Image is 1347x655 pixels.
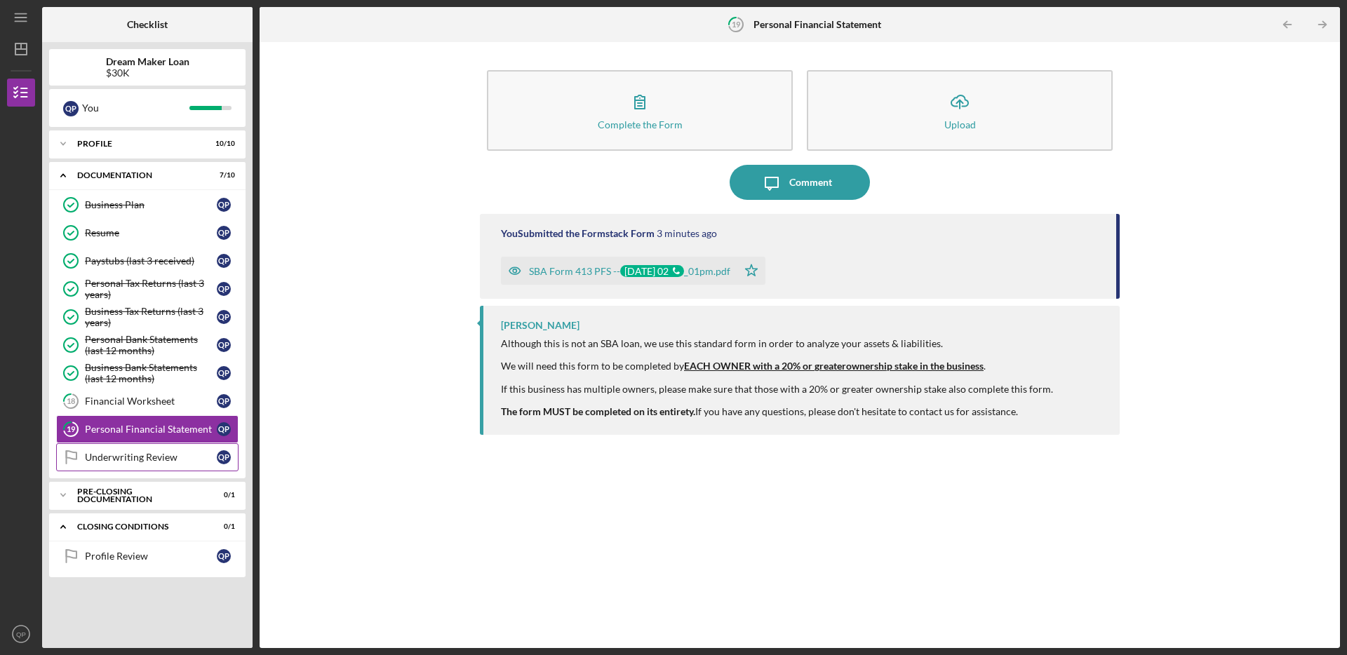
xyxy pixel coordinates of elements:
button: QP [7,620,35,648]
div: Q P [63,101,79,116]
div: Comment [789,165,832,200]
div: Q P [217,338,231,352]
div: Paystubs (last 3 received) [85,255,217,266]
div: Q P [217,282,231,296]
b: Personal Financial Statement [753,19,881,30]
div: Closing Conditions [77,522,200,531]
button: SBA Form 413 PFS --[DATE] 02_01pm.pdf [501,257,765,285]
div: Profile Review [85,551,217,562]
div: Business Plan [85,199,217,210]
div: Q P [217,549,231,563]
div: Q P [217,254,231,268]
div: 0 / 1 [210,491,235,499]
div: Q P [217,366,231,380]
div: Q P [217,310,231,324]
div: Underwriting Review [85,452,217,463]
a: Business Bank Statements (last 12 months)QP [56,359,239,387]
a: ResumeQP [56,219,239,247]
b: Checklist [127,19,168,30]
div: Q P [217,226,231,240]
a: Business PlanQP [56,191,239,219]
div: Personal Tax Returns (last 3 years) [85,278,217,300]
div: We will need this form to be completed by . [501,360,1053,372]
div: $30K [106,67,189,79]
div: 7 / 10 [210,171,235,180]
div: Personal Bank Statements (last 12 months) [85,334,217,356]
div: Upload [944,119,976,130]
div: Business Bank Statements (last 12 months) [85,362,217,384]
div: Although this is not an SBA loan, we use this standard form in order to analyze your assets & lia... [501,338,1053,349]
div: 0 / 1 [210,522,235,531]
div: Q P [217,422,231,436]
a: Personal Tax Returns (last 3 years)QP [56,275,239,303]
button: Upload [807,70,1113,151]
strong: EACH OWNER with a 20% or greater [684,360,846,372]
a: Business Tax Returns (last 3 years)QP [56,303,239,331]
div: If you have any questions, please don't hesitate to contact us for assistance. [501,338,1053,417]
div: Pre-Closing Documentation [77,487,200,504]
b: Dream Maker Loan [106,56,189,67]
div: Complete the Form [598,119,683,130]
div: [DATE] 02 [620,265,684,277]
div: Personal Financial Statement [85,424,217,435]
a: Personal Bank Statements (last 12 months)QP [56,331,239,359]
div: You Submitted the Formstack Form [501,228,655,239]
a: Underwriting ReviewQP [56,443,239,471]
tspan: 18 [67,397,75,406]
div: Resume [85,227,217,238]
div: Q P [217,450,231,464]
text: QP [16,630,26,638]
div: 10 / 10 [210,140,235,148]
div: Financial Worksheet [85,396,217,407]
div: [PERSON_NAME] [501,320,579,331]
button: Complete the Form [487,70,793,151]
div: SBA Form 413 PFS -- _01pm.pdf [529,265,730,277]
tspan: 19 [731,20,740,29]
a: 18Financial WorksheetQP [56,387,239,415]
div: Profile [77,140,200,148]
div: Q P [217,198,231,212]
div: You [82,96,189,120]
tspan: 19 [67,425,76,434]
strong: The form MUST be completed on its entirety. [501,405,695,417]
div: Q P [217,394,231,408]
div: If this business has multiple owners, please make sure that those with a 20% or greater ownership... [501,384,1053,395]
a: Paystubs (last 3 received)QP [56,247,239,275]
button: Comment [730,165,870,200]
a: Profile ReviewQP [56,542,239,570]
div: Business Tax Returns (last 3 years) [85,306,217,328]
u: ownership stake in the business [846,360,984,372]
time: 2025-08-20 18:01 [657,228,717,239]
a: 19Personal Financial StatementQP [56,415,239,443]
div: Documentation [77,171,200,180]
